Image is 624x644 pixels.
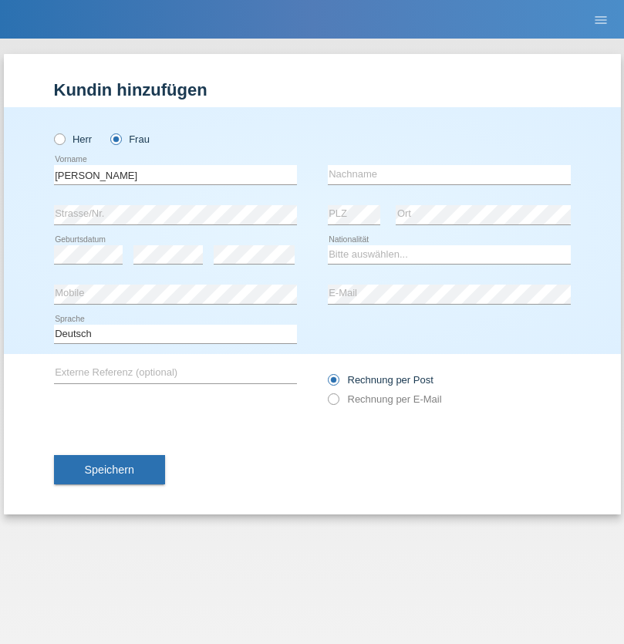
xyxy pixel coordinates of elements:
[54,133,64,143] input: Herr
[585,15,616,24] a: menu
[328,374,338,393] input: Rechnung per Post
[54,80,571,99] h1: Kundin hinzufügen
[110,133,120,143] input: Frau
[593,12,609,28] i: menu
[110,133,150,145] label: Frau
[85,464,134,476] span: Speichern
[54,455,165,484] button: Speichern
[328,393,338,413] input: Rechnung per E-Mail
[328,393,442,405] label: Rechnung per E-Mail
[54,133,93,145] label: Herr
[328,374,433,386] label: Rechnung per Post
